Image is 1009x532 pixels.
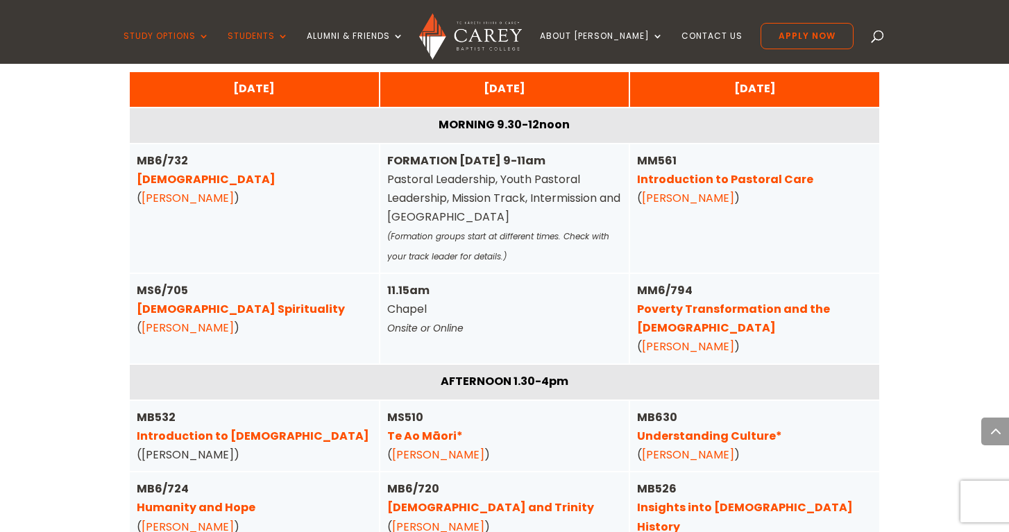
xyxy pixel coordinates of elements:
div: Pastoral Leadership, Youth Pastoral Leadership, Mission Track, Intermission and [GEOGRAPHIC_DATA] [387,151,622,266]
div: ( ) [637,408,872,465]
div: [DATE] [387,79,622,98]
div: ( ) [387,408,622,465]
div: ( ) [137,281,372,338]
a: Alumni & Friends [307,31,404,64]
a: [PERSON_NAME] [142,320,234,336]
div: [DATE] [637,79,872,98]
strong: MORNING 9.30-12noon [439,117,570,132]
a: [PERSON_NAME] [642,447,734,463]
a: [PERSON_NAME] [642,338,734,354]
strong: MB6/720 [387,481,594,515]
div: ( ) [637,151,872,208]
strong: MM561 [637,153,813,187]
strong: MB6/732 [137,153,275,187]
strong: MS6/705 [137,282,345,317]
a: Introduction to Pastoral Care [637,171,813,187]
a: Contact Us [681,31,743,64]
div: [DATE] [137,79,372,98]
div: ( ) [137,151,372,208]
a: [DEMOGRAPHIC_DATA] Spirituality [137,301,345,317]
a: Poverty Transformation and the [DEMOGRAPHIC_DATA] [637,301,830,336]
a: Apply Now [761,23,854,49]
strong: MB630 [637,409,782,444]
a: [PERSON_NAME] [392,447,484,463]
strong: AFTERNOON 1.30-4pm [441,373,568,389]
a: About [PERSON_NAME] [540,31,663,64]
a: Students [228,31,289,64]
div: ([PERSON_NAME]) [137,408,372,465]
strong: MM6/794 [637,282,830,336]
strong: MB6/724 [137,481,255,515]
strong: MB532 [137,409,369,444]
div: ( ) [637,281,872,357]
strong: MS510 [387,409,463,444]
a: Understanding Culture* [637,428,782,444]
img: Carey Baptist College [419,13,521,60]
strong: FORMATION [DATE] 9-11am [387,153,545,169]
em: Onsite or Online [387,321,464,335]
em: (Formation groups start at different times. Check with your track leader for details.) [387,230,609,261]
a: [PERSON_NAME] [142,190,234,206]
a: [DEMOGRAPHIC_DATA] [137,171,275,187]
a: Introduction to [DEMOGRAPHIC_DATA] [137,428,369,444]
a: [DEMOGRAPHIC_DATA] and Trinity [387,499,594,515]
a: Humanity and Hope [137,499,255,515]
a: Study Options [124,31,210,64]
a: [PERSON_NAME] [642,190,734,206]
strong: 11.15am [387,282,430,298]
div: Chapel [387,281,622,338]
a: Te Ao Māori* [387,428,463,444]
